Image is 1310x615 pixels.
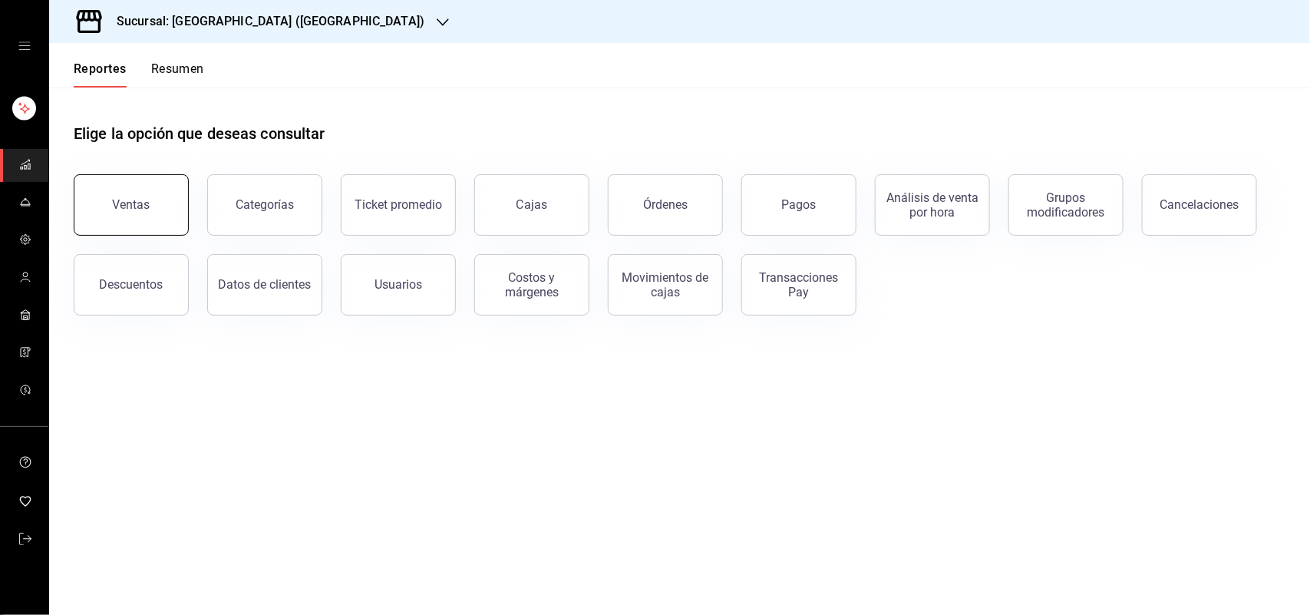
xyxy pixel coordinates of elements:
div: Grupos modificadores [1018,190,1114,220]
button: Transacciones Pay [741,254,856,316]
button: Cancelaciones [1142,174,1257,236]
button: Reportes [74,61,127,88]
h1: Elige la opción que deseas consultar [74,122,325,145]
h3: Sucursal: [GEOGRAPHIC_DATA] ([GEOGRAPHIC_DATA]) [104,12,424,31]
div: Pagos [782,197,817,212]
div: Ticket promedio [355,197,442,212]
button: Datos de clientes [207,254,322,316]
div: Categorías [236,197,294,212]
button: Análisis de venta por hora [875,174,990,236]
button: Descuentos [74,254,189,316]
div: Cancelaciones [1160,197,1239,212]
button: Resumen [151,61,204,88]
div: navigation tabs [74,61,204,88]
div: Usuarios [375,277,422,292]
div: Descuentos [100,277,163,292]
button: Ticket promedio [341,174,456,236]
button: Órdenes [608,174,723,236]
div: Transacciones Pay [751,270,846,299]
div: Ventas [113,197,150,212]
button: open drawer [18,40,31,52]
div: Órdenes [643,197,688,212]
div: Análisis de venta por hora [885,190,980,220]
button: Categorías [207,174,322,236]
button: Usuarios [341,254,456,316]
div: Costos y márgenes [484,270,579,299]
button: Ventas [74,174,189,236]
button: Movimientos de cajas [608,254,723,316]
div: Cajas [516,196,548,214]
div: Datos de clientes [219,277,312,292]
div: Movimientos de cajas [618,270,713,299]
button: Costos y márgenes [474,254,589,316]
button: Grupos modificadores [1008,174,1124,236]
a: Cajas [474,174,589,236]
button: Pagos [741,174,856,236]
